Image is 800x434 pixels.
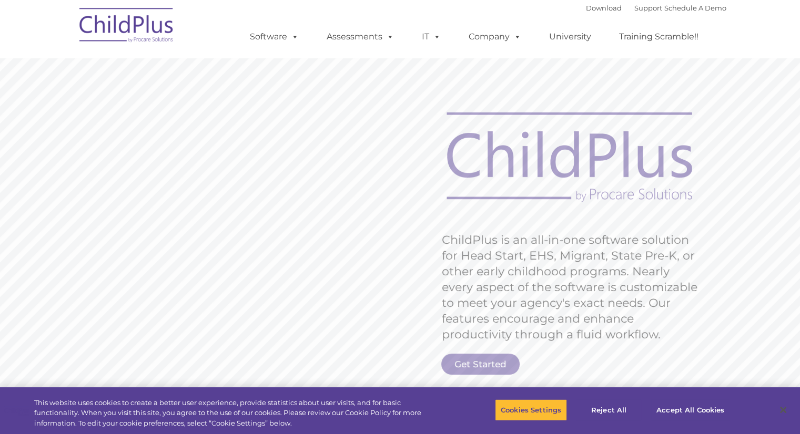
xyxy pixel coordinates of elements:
rs-layer: ChildPlus is an all-in-one software solution for Head Start, EHS, Migrant, State Pre-K, or other ... [442,232,703,343]
a: Support [634,4,662,12]
div: This website uses cookies to create a better user experience, provide statistics about user visit... [34,398,440,429]
a: Assessments [316,26,404,47]
a: Company [458,26,532,47]
a: Download [586,4,622,12]
button: Accept All Cookies [651,399,730,421]
a: Training Scramble!! [609,26,709,47]
font: | [586,4,726,12]
button: Close [772,398,795,421]
a: Software [239,26,309,47]
button: Cookies Settings [495,399,567,421]
a: IT [411,26,451,47]
a: Get Started [441,354,520,375]
a: Schedule A Demo [664,4,726,12]
img: ChildPlus by Procare Solutions [74,1,179,53]
a: University [539,26,602,47]
button: Reject All [576,399,642,421]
